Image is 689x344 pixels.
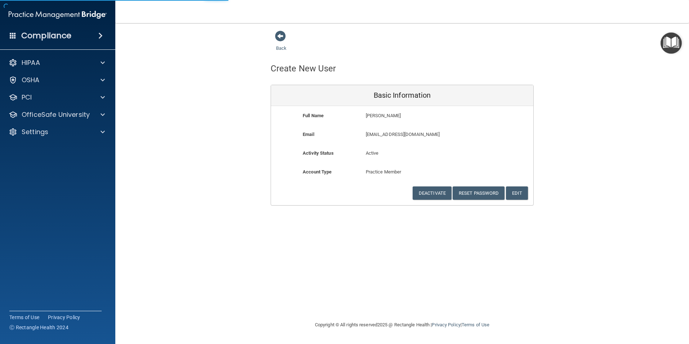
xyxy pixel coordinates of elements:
p: [PERSON_NAME] [366,111,481,120]
b: Email [303,132,314,137]
p: [EMAIL_ADDRESS][DOMAIN_NAME] [366,130,481,139]
p: OSHA [22,76,40,84]
div: Basic Information [271,85,533,106]
a: Back [276,37,286,51]
a: Privacy Policy [432,322,460,327]
button: Reset Password [453,186,504,200]
a: Privacy Policy [48,314,80,321]
b: Full Name [303,113,324,118]
h4: Create New User [271,64,336,73]
a: OfficeSafe University [9,110,105,119]
b: Account Type [303,169,332,175]
p: HIPAA [22,58,40,67]
button: Deactivate [413,186,452,200]
p: Active [366,149,439,158]
h4: Compliance [21,31,71,41]
b: Activity Status [303,150,334,156]
button: Edit [506,186,528,200]
p: Practice Member [366,168,439,176]
span: Ⓒ Rectangle Health 2024 [9,324,68,331]
a: PCI [9,93,105,102]
a: Terms of Use [9,314,39,321]
img: PMB logo [9,8,107,22]
div: Copyright © All rights reserved 2025 @ Rectangle Health | | [271,313,534,336]
p: OfficeSafe University [22,110,90,119]
p: Settings [22,128,48,136]
button: Open Resource Center [661,32,682,54]
a: Settings [9,128,105,136]
a: OSHA [9,76,105,84]
a: HIPAA [9,58,105,67]
a: Terms of Use [462,322,489,327]
p: PCI [22,93,32,102]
